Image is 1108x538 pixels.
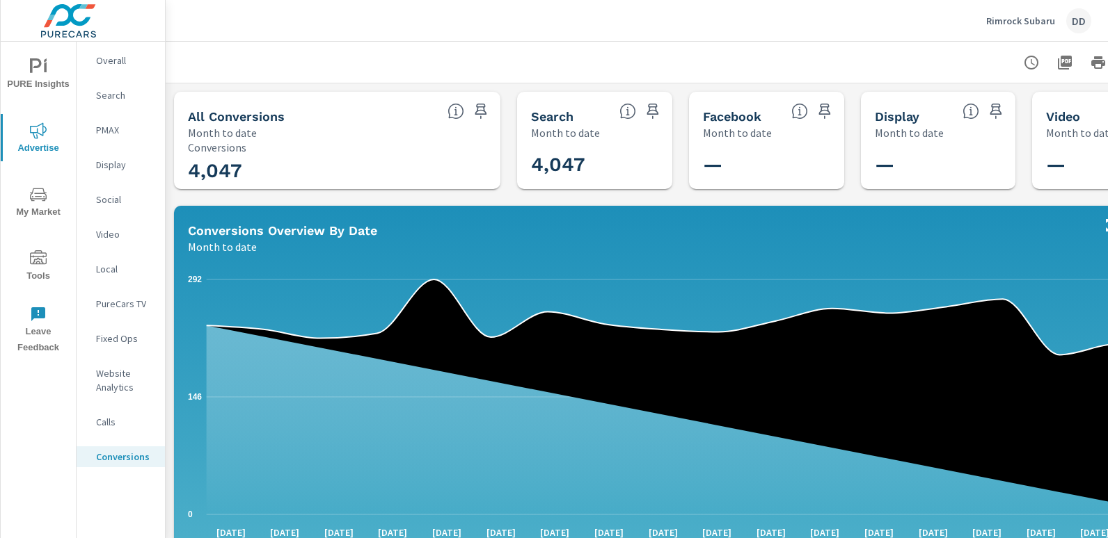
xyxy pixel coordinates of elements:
[703,109,761,124] h5: Facebook
[77,259,165,279] div: Local
[703,124,772,141] p: Month to date
[96,158,154,172] p: Display
[1046,109,1080,124] h5: Video
[96,262,154,276] p: Local
[77,189,165,210] div: Social
[470,100,492,122] span: Save this to your personalized report
[77,411,165,432] div: Calls
[96,450,154,464] p: Conversions
[188,510,193,519] text: 0
[531,153,715,177] h3: 4,047
[703,153,887,177] h3: —
[77,363,165,398] div: Website Analytics
[96,415,154,429] p: Calls
[77,446,165,467] div: Conversions
[96,366,154,394] p: Website Analytics
[188,109,285,124] h5: All Conversions
[96,54,154,67] p: Overall
[96,88,154,102] p: Search
[188,238,257,255] p: Month to date
[96,332,154,345] p: Fixed Ops
[96,227,154,241] p: Video
[5,58,72,92] span: PURE Insights
[188,141,486,154] p: Conversions
[77,85,165,106] div: Search
[77,293,165,314] div: PureCars TV
[642,100,664,122] span: Save this to your personalized report
[96,297,154,311] p: PureCars TV
[5,122,72,156] span: Advertise
[531,124,600,141] p: Month to date
[1051,49,1079,76] button: "Export Report to PDF"
[875,153,1059,177] h3: —
[96,193,154,206] p: Social
[188,275,202,284] text: 292
[1066,8,1091,33] div: DD
[77,224,165,245] div: Video
[5,186,72,220] span: My Market
[77,154,165,175] div: Display
[96,123,154,137] p: PMAX
[986,15,1055,27] p: Rimrock Subaru
[77,120,165,140] div: PMAX
[188,392,202,402] text: 146
[531,109,573,124] h5: Search
[448,103,464,120] span: All Conversions include Actions, Leads and Unmapped Conversions
[791,103,808,120] span: All conversions reported from Facebook with duplicates filtered out
[875,109,919,124] h5: Display
[814,100,836,122] span: Save this to your personalized report
[5,306,72,356] span: Leave Feedback
[5,250,72,284] span: Tools
[1,42,76,361] div: nav menu
[77,50,165,71] div: Overall
[188,223,377,238] h5: Conversions Overview By Date
[188,124,257,141] p: Month to date
[619,103,636,120] span: Search Conversions include Actions, Leads and Unmapped Conversions.
[188,159,486,183] h3: 4,047
[77,328,165,349] div: Fixed Ops
[875,124,944,141] p: Month to date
